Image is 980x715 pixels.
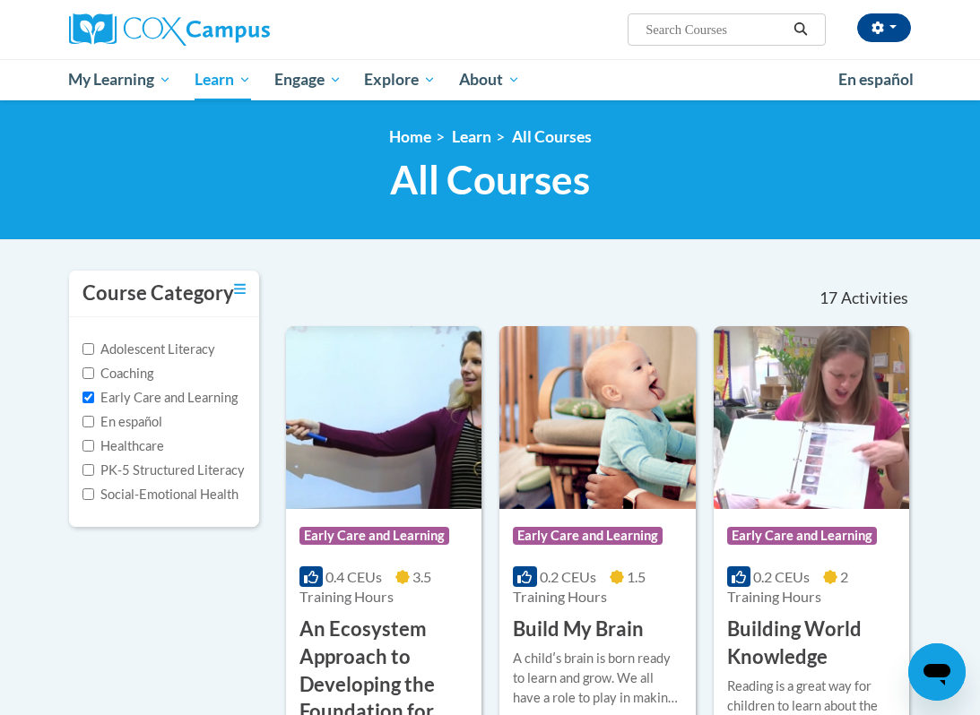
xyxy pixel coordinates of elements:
span: 3.5 Training Hours [299,568,431,605]
input: Checkbox for Options [82,440,94,452]
a: Toggle collapse [234,280,246,299]
span: All Courses [390,156,590,203]
h3: Course Category [82,280,234,307]
span: Early Care and Learning [727,527,877,545]
button: Account Settings [857,13,911,42]
img: Course Logo [286,326,481,509]
input: Checkbox for Options [82,343,94,355]
div: A childʹs brain is born ready to learn and grow. We all have a role to play in making reading a r... [513,649,681,708]
button: Search [787,19,814,40]
img: Course Logo [714,326,909,509]
h3: Build My Brain [513,616,644,643]
label: Adolescent Literacy [82,340,215,359]
span: 0.2 CEUs [753,568,810,585]
a: Learn [183,59,263,100]
span: Early Care and Learning [299,527,449,545]
span: Engage [274,69,342,90]
a: Cox Campus [69,13,332,46]
span: Early Care and Learning [513,527,663,545]
span: En español [838,70,914,89]
span: My Learning [68,69,171,90]
span: 2 Training Hours [727,568,848,605]
img: Cox Campus [69,13,270,46]
a: My Learning [57,59,184,100]
a: About [447,59,532,100]
label: Coaching [82,364,153,383]
span: Explore [364,69,436,90]
span: 17 [820,289,837,308]
input: Checkbox for Options [82,367,94,379]
span: 1.5 Training Hours [513,568,645,605]
input: Checkbox for Options [82,392,94,403]
span: 0.4 CEUs [325,568,382,585]
h3: Building World Knowledge [727,616,896,671]
input: Checkbox for Options [82,488,94,500]
a: Home [389,127,431,146]
a: Learn [452,127,491,146]
input: Checkbox for Options [82,464,94,476]
div: Main menu [56,59,925,100]
label: PK-5 Structured Literacy [82,461,245,480]
a: Engage [263,59,353,100]
input: Checkbox for Options [82,416,94,427]
label: Healthcare [82,436,164,456]
a: All Courses [512,127,592,146]
span: Learn [195,69,251,90]
span: 0.2 CEUs [540,568,596,585]
span: About [459,69,520,90]
label: En español [82,412,162,432]
a: Explore [352,59,447,100]
a: En español [827,61,925,99]
img: Course Logo [499,326,695,509]
iframe: Button to launch messaging window [908,643,966,701]
label: Early Care and Learning [82,388,238,408]
input: Search Courses [644,19,787,40]
span: Activities [841,289,908,308]
label: Social-Emotional Health [82,485,238,504]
